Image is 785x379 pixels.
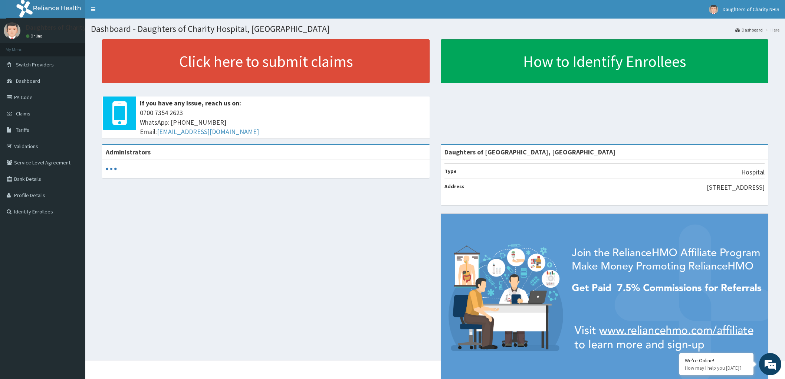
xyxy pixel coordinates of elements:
[4,22,20,39] img: User Image
[444,168,457,174] b: Type
[444,148,615,156] strong: Daughters of [GEOGRAPHIC_DATA], [GEOGRAPHIC_DATA]
[441,39,768,83] a: How to Identify Enrollees
[16,78,40,84] span: Dashboard
[106,163,117,174] svg: audio-loading
[685,357,748,364] div: We're Online!
[157,127,259,136] a: [EMAIL_ADDRESS][DOMAIN_NAME]
[16,127,29,133] span: Tariffs
[709,5,718,14] img: User Image
[16,110,30,117] span: Claims
[91,24,779,34] h1: Dashboard - Daughters of Charity Hospital, [GEOGRAPHIC_DATA]
[741,167,765,177] p: Hospital
[26,33,44,39] a: Online
[685,365,748,371] p: How may I help you today?
[16,61,54,68] span: Switch Providers
[102,39,430,83] a: Click here to submit claims
[140,99,241,107] b: If you have any issue, reach us on:
[707,183,765,192] p: [STREET_ADDRESS]
[763,27,779,33] li: Here
[735,27,763,33] a: Dashboard
[106,148,151,156] b: Administrators
[26,24,102,31] p: Daughters of Charity NHIS
[723,6,779,13] span: Daughters of Charity NHIS
[140,108,426,137] span: 0700 7354 2623 WhatsApp: [PHONE_NUMBER] Email:
[444,183,464,190] b: Address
